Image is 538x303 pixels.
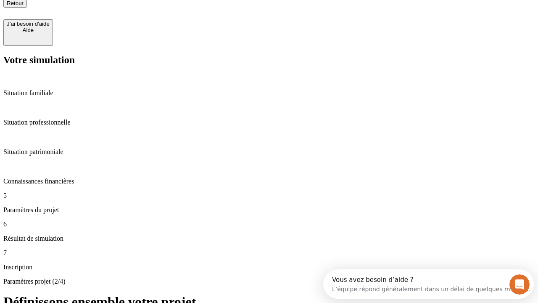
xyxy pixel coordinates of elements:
p: Résultat de simulation [3,235,535,242]
p: Paramètres du projet [3,206,535,214]
iframe: Intercom live chat [509,274,530,295]
p: Situation professionnelle [3,119,535,126]
h2: Votre simulation [3,54,535,66]
button: J’ai besoin d'aideAide [3,19,53,46]
div: J’ai besoin d'aide [7,21,50,27]
div: L’équipe répond généralement dans un délai de quelques minutes. [9,14,207,23]
div: Vous avez besoin d’aide ? [9,7,207,14]
p: 7 [3,249,535,257]
div: Aide [7,27,50,33]
p: 6 [3,221,535,228]
p: Inscription [3,263,535,271]
p: Paramètres projet (2/4) [3,278,535,285]
iframe: Intercom live chat discovery launcher [323,269,534,299]
p: Connaissances financières [3,178,535,185]
div: Ouvrir le Messenger Intercom [3,3,232,27]
p: Situation patrimoniale [3,148,535,156]
p: 5 [3,192,535,199]
p: Situation familiale [3,89,535,97]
